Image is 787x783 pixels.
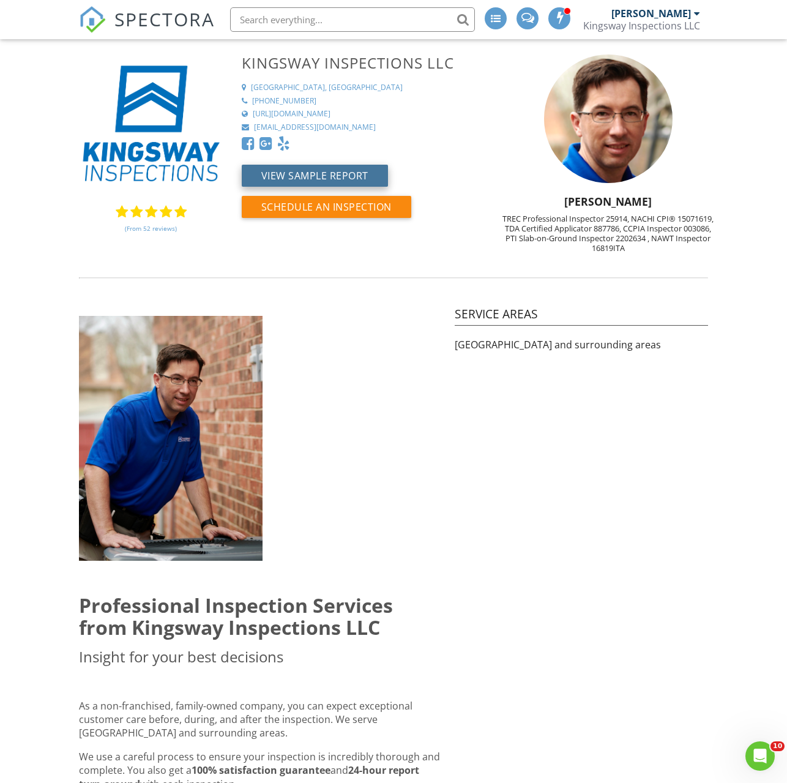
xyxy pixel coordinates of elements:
[242,122,494,133] a: [EMAIL_ADDRESS][DOMAIN_NAME]
[254,122,376,133] div: [EMAIL_ADDRESS][DOMAIN_NAME]
[242,165,388,187] button: View Sample Report
[79,54,223,199] img: Icon_plus_name_500px_by_500px.png
[114,6,215,32] span: SPECTORA
[611,7,691,20] div: [PERSON_NAME]
[79,316,263,561] img: _DSC4379.jpg
[79,646,283,667] span: Insight for your best decisions
[242,173,388,186] a: View Sample Report
[544,54,673,183] img: ldheadshot1.png
[770,741,785,751] span: 10
[253,109,330,119] div: [URL][DOMAIN_NAME]
[230,7,475,32] input: Search everything...
[501,214,715,253] div: TREC Professional Inspector 25914, NACHI CPI® 15071619, TDA Certified Applicator 887786, CCPIA In...
[455,338,709,351] p: [GEOGRAPHIC_DATA] and surrounding areas
[125,218,177,239] a: (From 52 reviews)
[242,196,411,218] button: Schedule an Inspection
[79,592,393,640] strong: Professional Inspection Services from Kingsway Inspections LLC
[252,96,316,107] div: [PHONE_NUMBER]
[192,763,330,777] strong: 100% satisfaction guarantee
[745,741,775,771] iframe: Intercom live chat
[583,20,700,32] div: Kingsway Inspections LLC
[251,83,403,93] div: [GEOGRAPHIC_DATA], [GEOGRAPHIC_DATA]
[455,306,709,326] h4: Service Areas
[79,699,412,740] span: As a non-franchised, family-owned company, you can expect exceptional customer care before, durin...
[242,54,494,71] h3: Kingsway Inspections LLC
[79,17,215,42] a: SPECTORA
[242,204,411,217] a: Schedule an Inspection
[79,6,106,33] img: The Best Home Inspection Software - Spectora
[242,109,494,119] a: [URL][DOMAIN_NAME]
[501,195,715,208] h5: [PERSON_NAME]
[242,96,494,107] a: [PHONE_NUMBER]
